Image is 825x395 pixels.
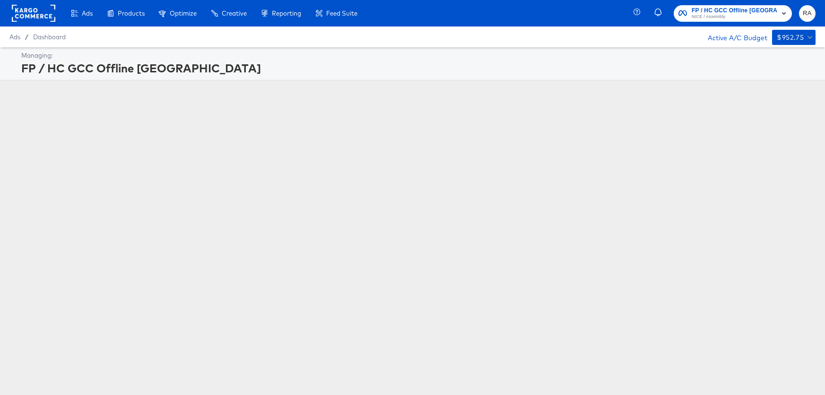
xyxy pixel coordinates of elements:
[20,33,33,41] span: /
[33,33,66,41] a: Dashboard
[118,9,145,17] span: Products
[21,51,813,60] div: Managing:
[222,9,247,17] span: Creative
[698,30,767,44] div: Active A/C Budget
[692,6,778,16] span: FP / HC GCC Offline [GEOGRAPHIC_DATA]
[772,30,816,45] button: $952.75
[272,9,301,17] span: Reporting
[799,5,816,22] button: RA
[82,9,93,17] span: Ads
[21,60,813,76] div: FP / HC GCC Offline [GEOGRAPHIC_DATA]
[170,9,197,17] span: Optimize
[674,5,792,22] button: FP / HC GCC Offline [GEOGRAPHIC_DATA]NICE / Assembly
[326,9,357,17] span: Feed Suite
[692,13,778,21] span: NICE / Assembly
[777,32,804,44] div: $952.75
[803,8,812,19] span: RA
[9,33,20,41] span: Ads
